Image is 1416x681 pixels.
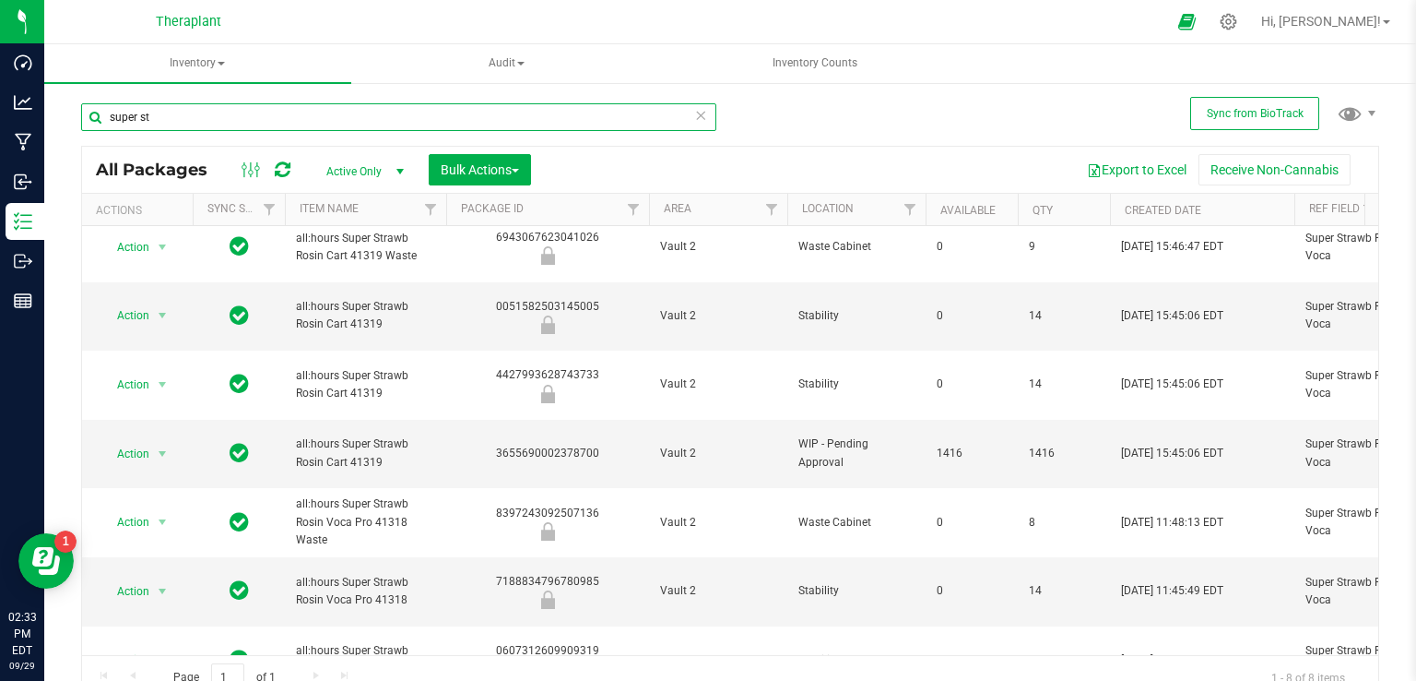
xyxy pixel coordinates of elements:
[296,642,435,677] span: all:hours Super Strawb Rosin Voca Pro 41318
[1207,107,1304,120] span: Sync from BioTrack
[798,436,914,471] span: WIP - Pending Approval
[937,445,1007,462] span: 1416
[798,238,914,256] span: Waste Cabinet
[429,154,531,185] button: Bulk Actions
[1029,582,1099,600] span: 14
[1121,307,1223,325] span: [DATE] 15:45:06 EDT
[660,445,776,462] span: Vault 2
[81,103,716,131] input: Search Package ID, Item Name, SKU, Lot or Part Number...
[798,376,914,393] span: Stability
[1198,154,1351,185] button: Receive Non-Cannabis
[1261,14,1381,29] span: Hi, [PERSON_NAME]!
[151,579,174,604] span: select
[100,441,150,467] span: Action
[296,436,435,471] span: all:hours Super Strawb Rosin Cart 41319
[1029,651,1099,669] span: 14
[353,44,660,83] a: Audit
[230,440,249,466] span: In Sync
[1075,154,1198,185] button: Export to Excel
[100,303,150,329] span: Action
[441,162,519,177] span: Bulk Actions
[14,252,32,270] inline-svg: Outbound
[443,316,652,334] div: Newly Received
[937,514,1007,532] span: 0
[1121,238,1223,256] span: [DATE] 15:46:47 EDT
[443,573,652,609] div: 7188834796780985
[1121,514,1223,532] span: [DATE] 11:48:13 EDT
[757,194,787,225] a: Filter
[230,647,249,673] span: In Sync
[802,202,854,215] a: Location
[748,55,882,71] span: Inventory Counts
[798,514,914,532] span: Waste Cabinet
[44,44,351,83] a: Inventory
[1309,202,1369,215] a: Ref Field 1
[296,230,435,265] span: all:hours Super Strawb Rosin Cart 41319 Waste
[151,372,174,398] span: select
[937,376,1007,393] span: 0
[660,651,776,669] span: Vault 2
[443,642,652,678] div: 0607312609909319
[660,307,776,325] span: Vault 2
[230,371,249,397] span: In Sync
[230,578,249,603] span: In Sync
[443,591,652,609] div: Newly Received
[443,298,652,334] div: 0051582503145005
[416,194,446,225] a: Filter
[660,582,776,600] span: Vault 2
[1166,4,1208,40] span: Open Ecommerce Menu
[937,238,1007,256] span: 0
[354,45,659,82] span: Audit
[296,574,435,609] span: all:hours Super Strawb Rosin Voca Pro 41318
[96,204,185,217] div: Actions
[100,372,150,398] span: Action
[254,194,285,225] a: Filter
[156,14,221,30] span: Theraplant
[660,514,776,532] span: Vault 2
[1217,13,1240,30] div: Manage settings
[151,509,174,535] span: select
[1029,307,1099,325] span: 14
[14,212,32,231] inline-svg: Inventory
[54,531,77,553] iframe: Resource center unread badge
[207,202,278,215] a: Sync Status
[937,651,1007,669] span: 0
[937,582,1007,600] span: 0
[14,54,32,72] inline-svg: Dashboard
[296,367,435,402] span: all:hours Super Strawb Rosin Cart 41319
[443,229,652,265] div: 6943067623041026
[443,445,652,462] div: 3655690002378700
[1121,582,1223,600] span: [DATE] 11:45:49 EDT
[296,496,435,549] span: all:hours Super Strawb Rosin Voca Pro 41318 Waste
[664,202,691,215] a: Area
[8,659,36,673] p: 09/29
[443,505,652,541] div: 8397243092507136
[14,93,32,112] inline-svg: Analytics
[443,246,652,265] div: Newly Received
[443,522,652,541] div: Newly Received
[96,160,226,180] span: All Packages
[937,307,1007,325] span: 0
[14,173,32,191] inline-svg: Inbound
[18,533,74,589] iframe: Resource center
[798,307,914,325] span: Stability
[443,385,652,403] div: Newly Received
[230,303,249,329] span: In Sync
[151,647,174,673] span: select
[14,292,32,310] inline-svg: Reports
[895,194,926,225] a: Filter
[1029,376,1099,393] span: 14
[300,202,359,215] a: Item Name
[100,509,150,535] span: Action
[151,441,174,467] span: select
[151,303,174,329] span: select
[660,376,776,393] span: Vault 2
[1121,651,1223,669] span: [DATE] 11:45:49 EDT
[296,298,435,333] span: all:hours Super Strawb Rosin Cart 41319
[1029,238,1099,256] span: 9
[798,651,914,669] span: Stability
[1121,376,1223,393] span: [DATE] 15:45:06 EDT
[100,579,150,604] span: Action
